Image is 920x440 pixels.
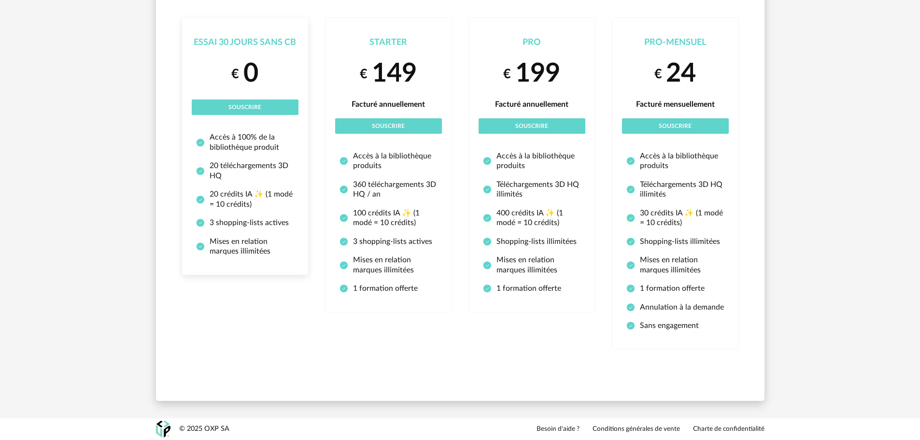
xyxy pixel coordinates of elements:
[593,425,680,434] a: Conditions générales de vente
[243,61,258,87] span: 0
[483,208,581,228] li: 400 crédits IA ✨ (1 modé = 10 crédits)
[503,66,511,83] small: €
[340,255,438,275] li: Mises en relation marques illimitées
[483,237,581,246] li: Shopping-lists illimitées
[515,61,560,87] span: 199
[196,132,294,152] li: Accès à 100% de la bibliothèque produit
[340,180,438,199] li: 360 téléchargements 3D HQ / an
[156,421,170,438] img: OXP
[228,104,261,110] span: Souscrire
[340,237,438,246] li: 3 shopping-lists actives
[515,123,548,129] span: Souscrire
[626,208,724,228] li: 30 crédits IA ✨ (1 modé = 10 crédits)
[340,208,438,228] li: 100 crédits IA ✨ (1 modé = 10 crédits)
[372,61,417,87] span: 149
[636,100,715,108] span: Facturé mensuellement
[352,100,425,108] span: Facturé annuellement
[360,66,368,83] small: €
[479,118,585,134] button: Souscrire
[622,118,729,134] button: Souscrire
[626,151,724,171] li: Accès à la bibliothèque produits
[626,237,724,246] li: Shopping-lists illimitées
[483,151,581,171] li: Accès à la bibliothèque produits
[196,189,294,209] li: 20 crédits IA ✨ (1 modé = 10 crédits)
[483,284,581,293] li: 1 formation offerte
[666,61,696,87] span: 24
[479,37,585,48] div: Pro
[626,302,724,312] li: Annulation à la demande
[340,284,438,293] li: 1 formation offerte
[340,151,438,171] li: Accès à la bibliothèque produits
[196,218,294,227] li: 3 shopping-lists actives
[192,99,298,115] button: Souscrire
[626,180,724,199] li: Téléchargements 3D HQ illimités
[179,425,229,434] div: © 2025 OXP SA
[196,237,294,256] li: Mises en relation marques illimitées
[483,180,581,199] li: Téléchargements 3D HQ illimités
[659,123,692,129] span: Souscrire
[495,100,568,108] span: Facturé annuellement
[483,255,581,275] li: Mises en relation marques illimitées
[372,123,405,129] span: Souscrire
[192,37,298,48] div: Essai 30 jours sans CB
[622,37,729,48] div: Pro-Mensuel
[231,66,239,83] small: €
[537,425,580,434] a: Besoin d'aide ?
[693,425,764,434] a: Charte de confidentialité
[654,66,662,83] small: €
[626,321,724,330] li: Sans engagement
[196,161,294,181] li: 20 téléchargements 3D HQ
[335,37,442,48] div: Starter
[626,255,724,275] li: Mises en relation marques illimitées
[626,284,724,293] li: 1 formation offerte
[335,118,442,134] button: Souscrire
